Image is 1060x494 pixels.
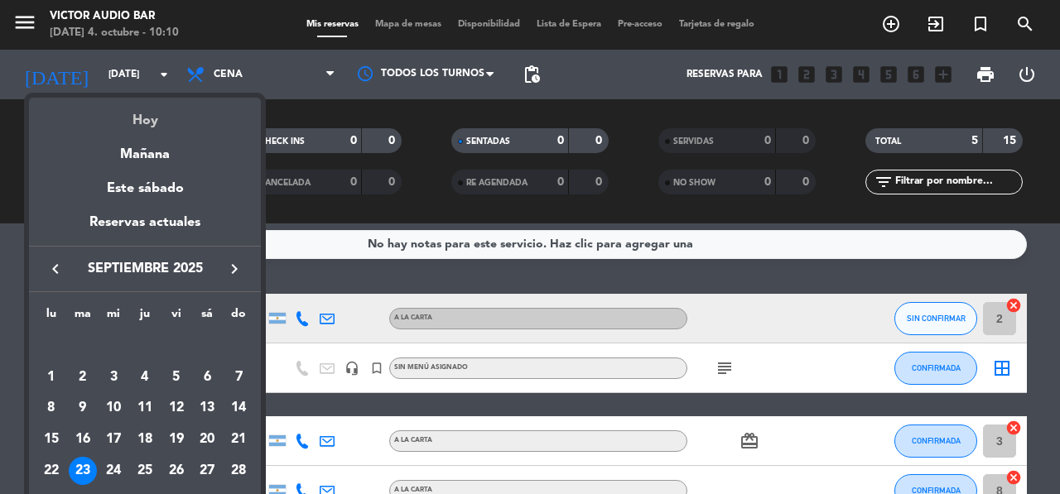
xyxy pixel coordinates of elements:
[193,363,221,391] div: 6
[129,424,161,455] td: 18 de septiembre de 2025
[98,305,129,330] th: miércoles
[161,362,192,393] td: 5 de septiembre de 2025
[192,455,224,487] td: 27 de septiembre de 2025
[69,425,97,453] div: 16
[69,363,97,391] div: 2
[41,258,70,280] button: keyboard_arrow_left
[223,362,254,393] td: 7 de septiembre de 2025
[36,393,67,424] td: 8 de septiembre de 2025
[192,362,224,393] td: 6 de septiembre de 2025
[161,424,192,455] td: 19 de septiembre de 2025
[36,424,67,455] td: 15 de septiembre de 2025
[69,394,97,422] div: 9
[223,393,254,424] td: 14 de septiembre de 2025
[29,132,261,165] div: Mañana
[37,457,65,485] div: 22
[224,425,253,453] div: 21
[98,424,129,455] td: 17 de septiembre de 2025
[70,258,219,280] span: septiembre 2025
[129,455,161,487] td: 25 de septiembre de 2025
[98,393,129,424] td: 10 de septiembre de 2025
[36,455,67,487] td: 22 de septiembre de 2025
[162,425,190,453] div: 19
[129,362,161,393] td: 4 de septiembre de 2025
[36,362,67,393] td: 1 de septiembre de 2025
[37,425,65,453] div: 15
[98,362,129,393] td: 3 de septiembre de 2025
[193,425,221,453] div: 20
[161,455,192,487] td: 26 de septiembre de 2025
[99,425,128,453] div: 17
[99,394,128,422] div: 10
[224,363,253,391] div: 7
[36,330,254,362] td: SEP.
[193,457,221,485] div: 27
[192,393,224,424] td: 13 de septiembre de 2025
[224,394,253,422] div: 14
[67,393,99,424] td: 9 de septiembre de 2025
[193,394,221,422] div: 13
[131,457,159,485] div: 25
[223,305,254,330] th: domingo
[29,212,261,246] div: Reservas actuales
[131,425,159,453] div: 18
[67,305,99,330] th: martes
[129,393,161,424] td: 11 de septiembre de 2025
[131,363,159,391] div: 4
[223,424,254,455] td: 21 de septiembre de 2025
[36,305,67,330] th: lunes
[192,305,224,330] th: sábado
[98,455,129,487] td: 24 de septiembre de 2025
[224,259,244,279] i: keyboard_arrow_right
[67,424,99,455] td: 16 de septiembre de 2025
[224,457,253,485] div: 28
[161,305,192,330] th: viernes
[37,394,65,422] div: 8
[223,455,254,487] td: 28 de septiembre de 2025
[69,457,97,485] div: 23
[161,393,192,424] td: 12 de septiembre de 2025
[37,363,65,391] div: 1
[46,259,65,279] i: keyboard_arrow_left
[129,305,161,330] th: jueves
[29,165,261,212] div: Este sábado
[67,455,99,487] td: 23 de septiembre de 2025
[219,258,249,280] button: keyboard_arrow_right
[162,394,190,422] div: 12
[131,394,159,422] div: 11
[162,457,190,485] div: 26
[29,98,261,132] div: Hoy
[99,363,128,391] div: 3
[162,363,190,391] div: 5
[99,457,128,485] div: 24
[192,424,224,455] td: 20 de septiembre de 2025
[67,362,99,393] td: 2 de septiembre de 2025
